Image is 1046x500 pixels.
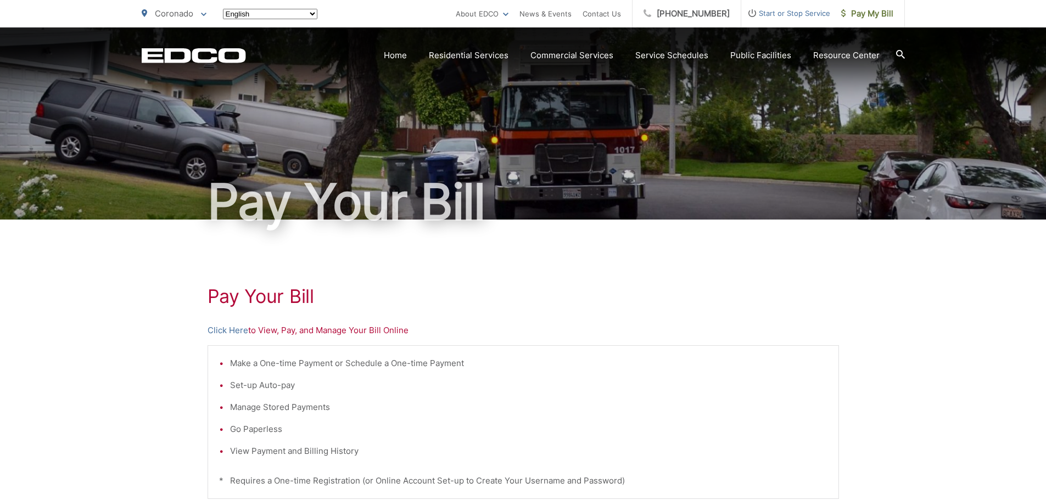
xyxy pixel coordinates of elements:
[208,285,839,307] h1: Pay Your Bill
[583,7,621,20] a: Contact Us
[530,49,613,62] a: Commercial Services
[230,445,827,458] li: View Payment and Billing History
[456,7,508,20] a: About EDCO
[730,49,791,62] a: Public Facilities
[635,49,708,62] a: Service Schedules
[155,8,193,19] span: Coronado
[208,324,839,337] p: to View, Pay, and Manage Your Bill Online
[841,7,893,20] span: Pay My Bill
[230,401,827,414] li: Manage Stored Payments
[230,379,827,392] li: Set-up Auto-pay
[142,175,905,229] h1: Pay Your Bill
[219,474,827,487] p: * Requires a One-time Registration (or Online Account Set-up to Create Your Username and Password)
[519,7,572,20] a: News & Events
[230,357,827,370] li: Make a One-time Payment or Schedule a One-time Payment
[429,49,508,62] a: Residential Services
[223,9,317,19] select: Select a language
[384,49,407,62] a: Home
[208,324,248,337] a: Click Here
[230,423,827,436] li: Go Paperless
[142,48,246,63] a: EDCD logo. Return to the homepage.
[813,49,880,62] a: Resource Center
